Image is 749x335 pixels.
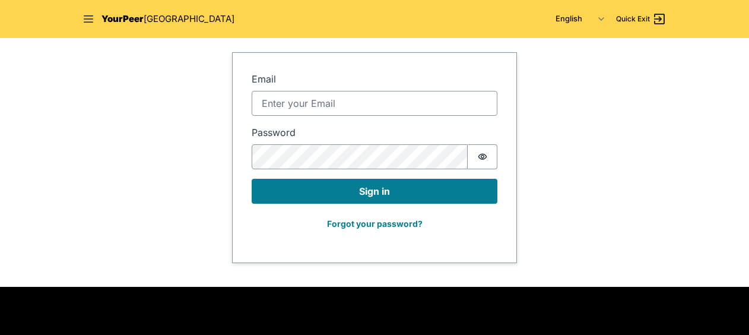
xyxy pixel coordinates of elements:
p: Redirecting... [345,50,404,64]
button: Forgot your password? [319,213,430,234]
span: YourPeer [101,13,144,24]
span: Quick Exit [616,14,650,24]
button: Show password [468,144,497,169]
span: [GEOGRAPHIC_DATA] [144,13,234,24]
label: Email [252,72,497,86]
input: Enter your Email [252,91,497,116]
button: Sign in [252,179,497,204]
a: Quick Exit [616,12,667,26]
label: Password [252,125,497,140]
a: YourPeer[GEOGRAPHIC_DATA] [101,12,234,26]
